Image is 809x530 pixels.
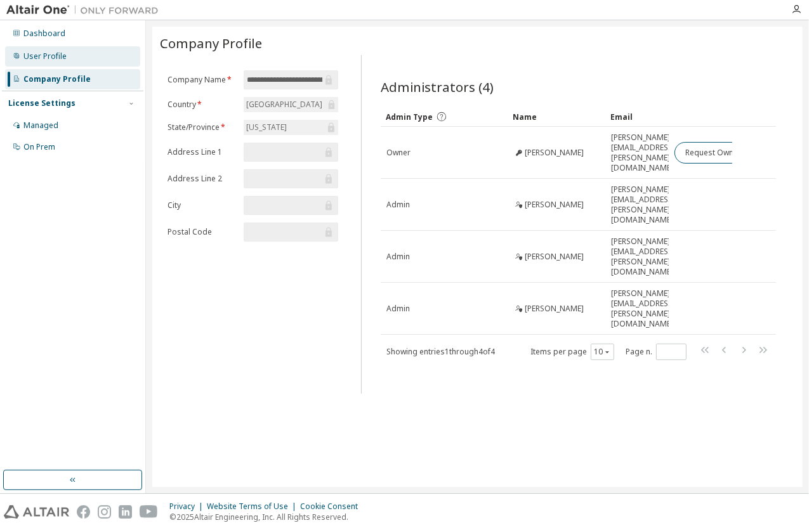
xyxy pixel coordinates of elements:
[168,227,236,237] label: Postal Code
[168,174,236,184] label: Address Line 2
[160,34,262,52] span: Company Profile
[23,120,58,131] div: Managed
[244,98,324,112] div: [GEOGRAPHIC_DATA]
[207,501,300,512] div: Website Terms of Use
[386,148,411,158] span: Owner
[386,200,410,210] span: Admin
[386,252,410,262] span: Admin
[386,304,410,314] span: Admin
[140,505,158,519] img: youtube.svg
[4,505,69,519] img: altair_logo.svg
[23,74,91,84] div: Company Profile
[168,100,236,110] label: Country
[168,122,236,132] label: State/Province
[386,346,495,357] span: Showing entries 1 through 4 of 4
[530,344,614,360] span: Items per page
[23,29,65,39] div: Dashboard
[513,107,600,127] div: Name
[381,78,494,96] span: Administrators (4)
[386,112,433,122] span: Admin Type
[169,512,365,522] p: © 2025 Altair Engineering, Inc. All Rights Reserved.
[594,347,611,357] button: 10
[168,147,236,157] label: Address Line 1
[77,505,90,519] img: facebook.svg
[611,132,675,173] span: [PERSON_NAME][EMAIL_ADDRESS][PERSON_NAME][DOMAIN_NAME]
[674,142,782,164] button: Request Owner Change
[169,501,207,512] div: Privacy
[525,304,584,314] span: [PERSON_NAME]
[244,120,289,134] div: [US_STATE]
[610,107,664,127] div: Email
[168,75,236,85] label: Company Name
[244,120,338,135] div: [US_STATE]
[8,98,76,108] div: License Settings
[244,97,338,112] div: [GEOGRAPHIC_DATA]
[119,505,132,519] img: linkedin.svg
[300,501,365,512] div: Cookie Consent
[98,505,111,519] img: instagram.svg
[611,288,675,329] span: [PERSON_NAME][EMAIL_ADDRESS][PERSON_NAME][DOMAIN_NAME]
[6,4,165,16] img: Altair One
[168,200,236,210] label: City
[23,142,55,152] div: On Prem
[525,252,584,262] span: [PERSON_NAME]
[611,184,675,225] span: [PERSON_NAME][EMAIL_ADDRESS][PERSON_NAME][DOMAIN_NAME]
[23,51,67,61] div: User Profile
[626,344,687,360] span: Page n.
[525,148,584,158] span: [PERSON_NAME]
[525,200,584,210] span: [PERSON_NAME]
[611,236,675,277] span: [PERSON_NAME][EMAIL_ADDRESS][PERSON_NAME][DOMAIN_NAME]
